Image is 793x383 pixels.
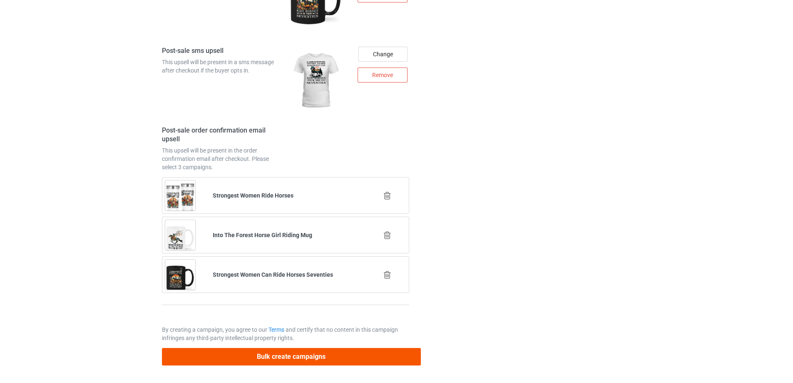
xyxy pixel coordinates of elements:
[162,47,283,55] h4: Post-sale sms upsell
[162,146,283,171] div: This upsell will be present in the order confirmation email after checkout. Please select 3 campa...
[162,325,409,342] p: By creating a campaign, you agree to our and certify that no content in this campaign infringes a...
[162,58,283,75] div: This upsell will be present in a sms message after checkout if the buyer opts in.
[358,47,408,62] div: Change
[268,326,284,333] a: Terms
[288,47,343,115] img: regular.jpg
[213,192,293,199] b: Strongest Women Ride Horses
[162,348,421,365] button: Bulk create campaigns
[358,68,408,83] div: Remove
[213,271,333,278] b: Strongest Women Can Ride Horses Seventies
[213,232,312,238] b: Into The Forest Horse Girl Riding Mug
[162,126,283,143] h4: Post-sale order confirmation email upsell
